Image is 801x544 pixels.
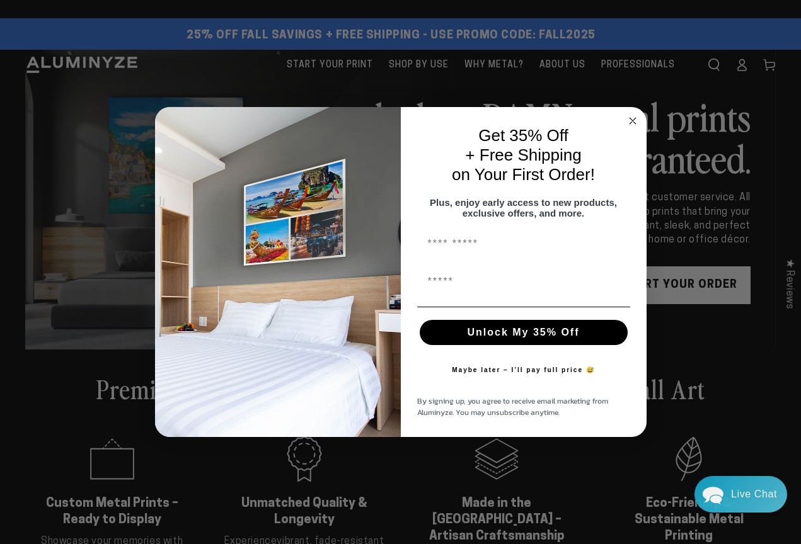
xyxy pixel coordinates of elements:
[155,107,401,437] img: 728e4f65-7e6c-44e2-b7d1-0292a396982f.jpeg
[430,197,617,218] span: Plus, enjoy early access to new products, exclusive offers, and more.
[694,476,787,513] div: Chat widget toggle
[625,113,640,128] button: Close dialog
[478,126,568,145] span: Get 35% Off
[731,476,777,513] div: Contact Us Directly
[452,165,595,184] span: on Your First Order!
[446,358,601,383] button: Maybe later – I’ll pay full price 😅
[465,145,581,164] span: + Free Shipping
[417,395,608,418] span: By signing up, you agree to receive email marketing from Aluminyze. You may unsubscribe anytime.
[420,320,628,345] button: Unlock My 35% Off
